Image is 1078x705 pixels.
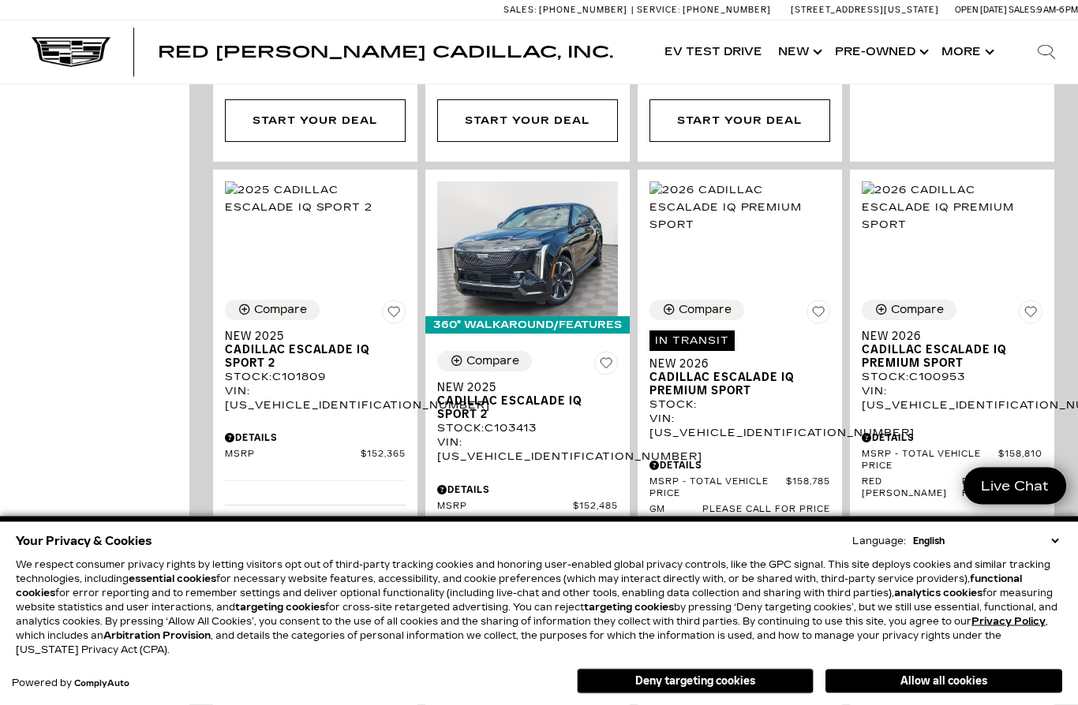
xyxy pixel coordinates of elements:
span: Please call for price [962,477,1042,501]
button: Compare Vehicle [862,300,956,321]
a: Live Chat [964,468,1066,505]
img: 2026 Cadillac ESCALADE IQ Premium Sport [862,182,1042,234]
span: MSRP - Total Vehicle Price [862,449,998,473]
span: Live Chat [973,477,1057,495]
span: Open [DATE] [955,5,1007,15]
a: ComplyAuto [74,679,129,688]
span: In Transit [649,331,735,352]
div: Start Your Deal [253,113,377,130]
div: Start Your Deal [649,100,830,143]
u: Privacy Policy [971,616,1046,627]
a: MSRP $152,485 [437,502,618,513]
button: Save Vehicle [382,300,406,330]
span: New 2026 [649,358,818,371]
span: 9 AM-6 PM [1037,5,1078,15]
p: We respect consumer privacy rights by letting visitors opt out of third-party tracking cookies an... [16,558,1062,657]
div: Stock : C103413 [437,422,618,436]
strong: essential cookies [129,573,216,584]
div: Start Your Deal [225,100,406,143]
img: 2025 Cadillac ESCALADE IQ Sport 2 [225,182,406,217]
strong: Arbitration Provision [103,630,211,641]
button: Compare Vehicle [437,352,532,372]
a: MSRP - Total Vehicle Price $158,785 [649,477,830,501]
span: Cadillac ESCALADE IQ Sport 2 [225,344,394,371]
span: MSRP - Total Vehicle Price [649,477,786,501]
a: Service: [PHONE_NUMBER] [631,6,775,14]
div: VIN: [US_VEHICLE_IDENTIFICATION_NUMBER] [649,412,830,441]
div: Pricing Details - New 2025 Cadillac ESCALADE IQ Sport 2 [225,431,406,446]
button: Compare Vehicle [649,300,744,321]
strong: targeting cookies [235,602,325,613]
select: Language Select [909,534,1062,548]
div: Powered by [12,678,129,688]
div: Compare [891,304,944,318]
span: New 2025 [225,330,394,344]
div: Start Your Deal [437,100,618,143]
span: MSRP [225,449,361,461]
span: [PHONE_NUMBER] [539,5,627,15]
div: Stock : C101809 [225,371,406,385]
span: Sales: [1009,5,1037,15]
strong: analytics cookies [894,587,983,599]
img: Cadillac Dark Logo with Cadillac White Text [32,37,110,67]
div: Stock : C100953 [862,371,1042,385]
div: Search [1015,21,1078,84]
a: MSRP - Total Vehicle Price $158,810 [862,449,1042,473]
span: $152,365 [361,449,406,461]
span: $158,810 [998,449,1042,473]
button: Compare Vehicle [225,300,320,321]
div: Pricing Details - New 2026 Cadillac ESCALADE IQ Premium Sport [649,459,830,473]
span: Please call for price [702,505,830,528]
li: Mileage: 33 [225,514,406,530]
div: VIN: [US_VEHICLE_IDENTIFICATION_NUMBER] [437,436,618,464]
button: Save Vehicle [1019,300,1042,330]
button: Save Vehicle [807,300,830,330]
div: VIN: [US_VEHICLE_IDENTIFICATION_NUMBER] [225,385,406,413]
a: New [770,21,827,84]
button: Save Vehicle [594,352,618,382]
span: Cadillac ESCALADE IQ Premium Sport [649,371,818,398]
a: In TransitNew 2026Cadillac ESCALADE IQ Premium Sport [649,330,830,398]
a: MSRP $152,365 [225,449,406,461]
button: More [934,21,999,84]
strong: targeting cookies [584,602,674,613]
span: Red [PERSON_NAME] Cadillac, Inc. [158,43,613,62]
span: Red [PERSON_NAME] [862,477,962,501]
a: EV Test Drive [657,21,770,84]
div: Pricing Details - New 2026 Cadillac ESCALADE IQ Premium Sport [862,431,1042,446]
a: New 2025Cadillac ESCALADE IQ Sport 2 [225,330,406,371]
img: 2025 Cadillac ESCALADE IQ Sport 2 [437,182,618,318]
a: New 2025Cadillac ESCALADE IQ Sport 2 [437,382,618,422]
span: Cadillac ESCALADE IQ Sport 2 [437,395,606,422]
span: New 2025 [437,382,606,395]
span: [PHONE_NUMBER] [683,5,771,15]
a: GM MSRP Please call for price [649,505,830,528]
span: $152,485 [573,502,618,513]
a: Red [PERSON_NAME] Please call for price [862,477,1042,501]
div: 360° WalkAround/Features [425,317,630,334]
span: Sales: [503,5,537,15]
span: $158,785 [786,477,830,501]
a: New 2026Cadillac ESCALADE IQ Premium Sport [862,330,1042,371]
img: 2026 Cadillac ESCALADE IQ Premium Sport [649,182,830,234]
button: Deny targeting cookies [577,669,814,694]
a: Red [PERSON_NAME] Cadillac, Inc. [158,44,613,60]
div: Compare [679,304,732,318]
div: Start Your Deal [465,113,590,130]
div: Compare [254,304,307,318]
div: Language: [852,536,906,546]
span: MSRP [437,502,573,513]
span: Cadillac ESCALADE IQ Premium Sport [862,344,1031,371]
span: Service: [637,5,680,15]
span: Your Privacy & Cookies [16,530,152,552]
a: Pre-Owned [827,21,934,84]
div: Compare [466,355,519,369]
div: Stock : [649,398,830,412]
div: VIN: [US_VEHICLE_IDENTIFICATION_NUMBER] [862,385,1042,413]
div: Pricing Details - New 2025 Cadillac ESCALADE IQ Sport 2 [437,483,618,498]
span: New 2026 [862,330,1031,344]
a: Sales: [PHONE_NUMBER] [503,6,631,14]
div: Start Your Deal [677,113,802,130]
a: [STREET_ADDRESS][US_STATE] [791,5,939,15]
